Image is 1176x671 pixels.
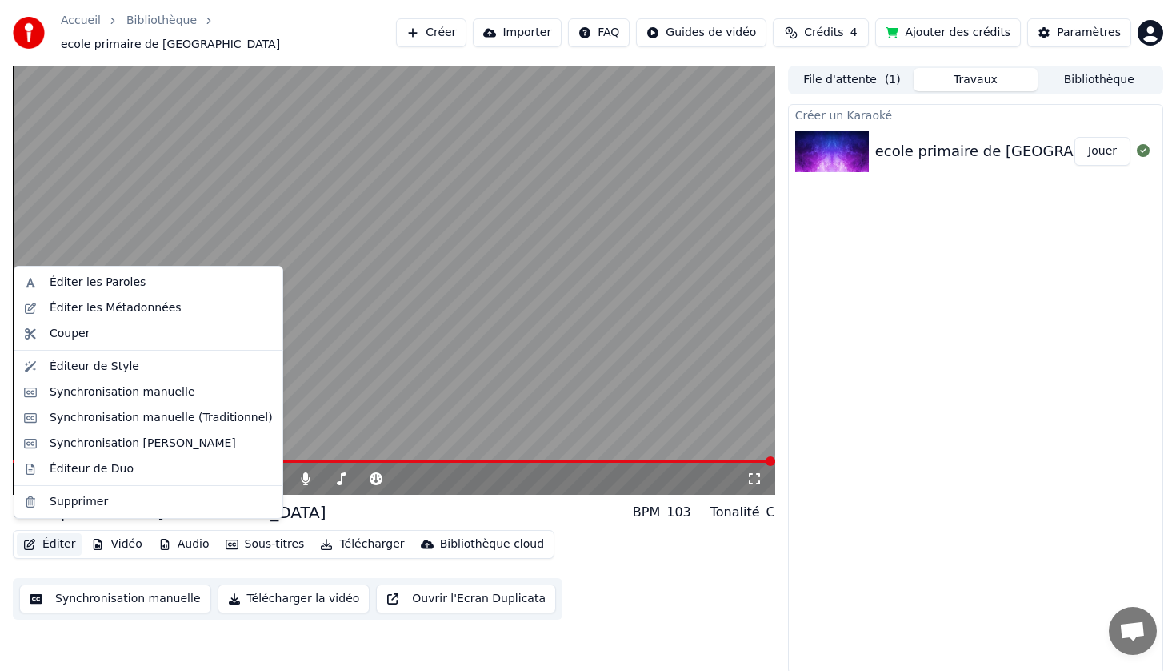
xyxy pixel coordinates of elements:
[50,410,273,426] div: Synchronisation manuelle (Traditionnel)
[126,13,197,29] a: Bibliothèque
[790,68,914,91] button: File d'attente
[50,326,90,342] div: Couper
[13,501,326,524] div: ecole primaire de [GEOGRAPHIC_DATA]
[50,436,236,452] div: Synchronisation [PERSON_NAME]
[1057,25,1121,41] div: Paramètres
[875,140,1157,163] div: ecole primaire de [GEOGRAPHIC_DATA]
[473,18,562,47] button: Importer
[85,533,148,556] button: Vidéo
[875,18,1021,47] button: Ajouter des crédits
[152,533,216,556] button: Audio
[440,536,544,552] div: Bibliothèque cloud
[1038,68,1161,91] button: Bibliothèque
[1109,607,1157,655] div: Ouvrir le chat
[710,503,760,522] div: Tonalité
[13,17,45,49] img: youka
[666,503,691,522] div: 103
[19,585,211,613] button: Synchronisation manuelle
[17,533,82,556] button: Éditer
[314,533,410,556] button: Télécharger
[61,37,280,53] span: ecole primaire de [GEOGRAPHIC_DATA]
[885,72,901,88] span: ( 1 )
[61,13,396,53] nav: breadcrumb
[218,585,370,613] button: Télécharger la vidéo
[50,275,146,291] div: Éditer les Paroles
[766,503,775,522] div: C
[396,18,466,47] button: Créer
[1027,18,1131,47] button: Paramètres
[50,384,195,400] div: Synchronisation manuelle
[50,359,139,375] div: Éditeur de Style
[633,503,660,522] div: BPM
[50,461,134,477] div: Éditeur de Duo
[636,18,766,47] button: Guides de vidéo
[376,585,556,613] button: Ouvrir l'Ecran Duplicata
[914,68,1037,91] button: Travaux
[850,25,858,41] span: 4
[50,494,108,510] div: Supprimer
[1074,137,1130,166] button: Jouer
[804,25,843,41] span: Crédits
[789,105,1162,124] div: Créer un Karaoké
[61,13,101,29] a: Accueil
[50,300,182,316] div: Éditer les Métadonnées
[773,18,869,47] button: Crédits4
[568,18,630,47] button: FAQ
[219,533,311,556] button: Sous-titres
